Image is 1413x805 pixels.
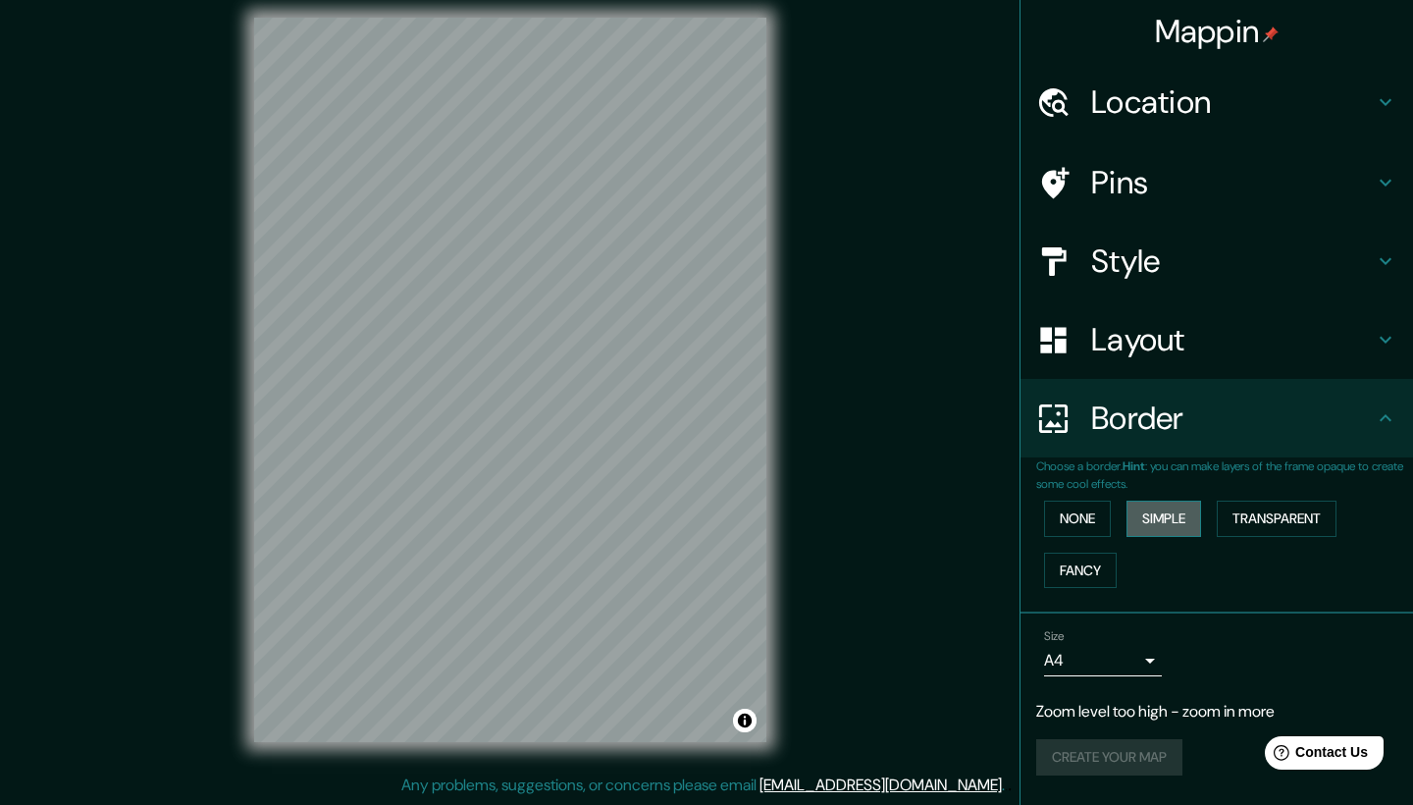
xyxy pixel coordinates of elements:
[1263,27,1279,42] img: pin-icon.png
[1020,143,1413,222] div: Pins
[401,774,1005,797] p: Any problems, suggestions, or concerns please email .
[1091,399,1374,438] h4: Border
[1008,774,1012,797] div: .
[1044,628,1065,645] label: Size
[1123,458,1145,474] b: Hint
[1126,501,1201,537] button: Simple
[1020,222,1413,300] div: Style
[1036,457,1413,493] p: Choose a border. : you can make layers of the frame opaque to create some cool effects.
[1020,63,1413,141] div: Location
[1036,700,1397,724] p: Zoom level too high - zoom in more
[1091,241,1374,281] h4: Style
[1091,320,1374,359] h4: Layout
[1020,379,1413,457] div: Border
[733,709,757,732] button: Toggle attribution
[1044,501,1111,537] button: None
[254,18,766,742] canvas: Map
[1091,163,1374,202] h4: Pins
[1217,501,1336,537] button: Transparent
[1238,728,1391,783] iframe: Help widget launcher
[1155,12,1280,51] h4: Mappin
[1005,774,1008,797] div: .
[1044,645,1162,676] div: A4
[759,775,1002,795] a: [EMAIL_ADDRESS][DOMAIN_NAME]
[1020,300,1413,379] div: Layout
[1044,553,1117,589] button: Fancy
[1091,82,1374,122] h4: Location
